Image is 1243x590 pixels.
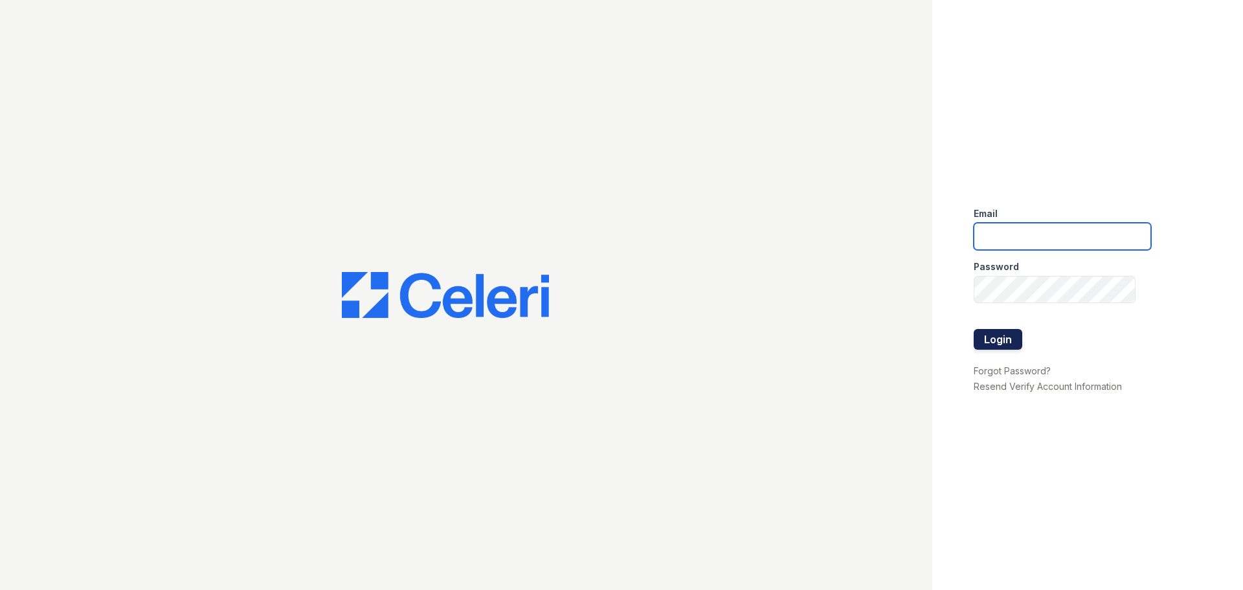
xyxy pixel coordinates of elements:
[974,260,1019,273] label: Password
[974,329,1022,350] button: Login
[974,207,998,220] label: Email
[342,272,549,319] img: CE_Logo_Blue-a8612792a0a2168367f1c8372b55b34899dd931a85d93a1a3d3e32e68fde9ad4.png
[974,381,1122,392] a: Resend Verify Account Information
[974,365,1051,376] a: Forgot Password?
